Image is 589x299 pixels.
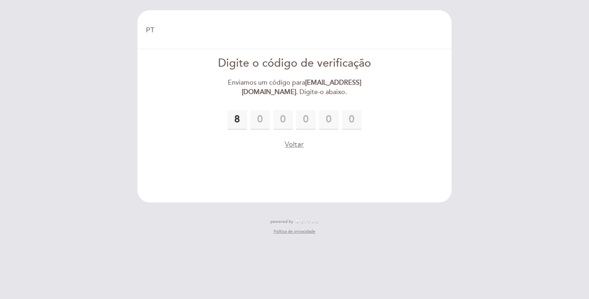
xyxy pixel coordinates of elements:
a: Política de privacidade [274,229,315,234]
input: 0 [273,110,293,130]
div: Digite o código de verificação [201,56,389,72]
a: powered by [270,219,319,225]
input: 0 [296,110,316,130]
span: powered by [270,219,293,225]
input: 0 [342,110,362,130]
strong: [EMAIL_ADDRESS][DOMAIN_NAME] [242,79,361,96]
div: Enviamos um código para . Digite-o abaixo. [201,78,389,97]
input: 0 [250,110,270,130]
img: MEITRE [295,220,319,224]
input: 0 [319,110,339,130]
button: Voltar [285,139,304,150]
input: 0 [227,110,247,130]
